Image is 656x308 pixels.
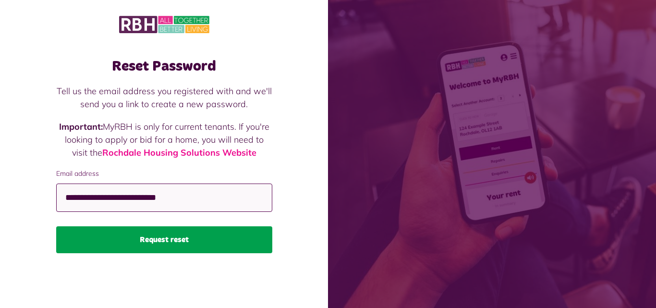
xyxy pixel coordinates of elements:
[59,121,103,132] strong: Important:
[56,169,272,179] label: Email address
[56,85,272,111] p: Tell us the email address you registered with and we'll send you a link to create a new password.
[56,226,272,253] button: Request reset
[56,120,272,159] p: MyRBH is only for current tenants. If you're looking to apply or bid for a home, you will need to...
[119,14,209,35] img: MyRBH
[56,58,272,75] h1: Reset Password
[102,147,256,158] a: Rochdale Housing Solutions Website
